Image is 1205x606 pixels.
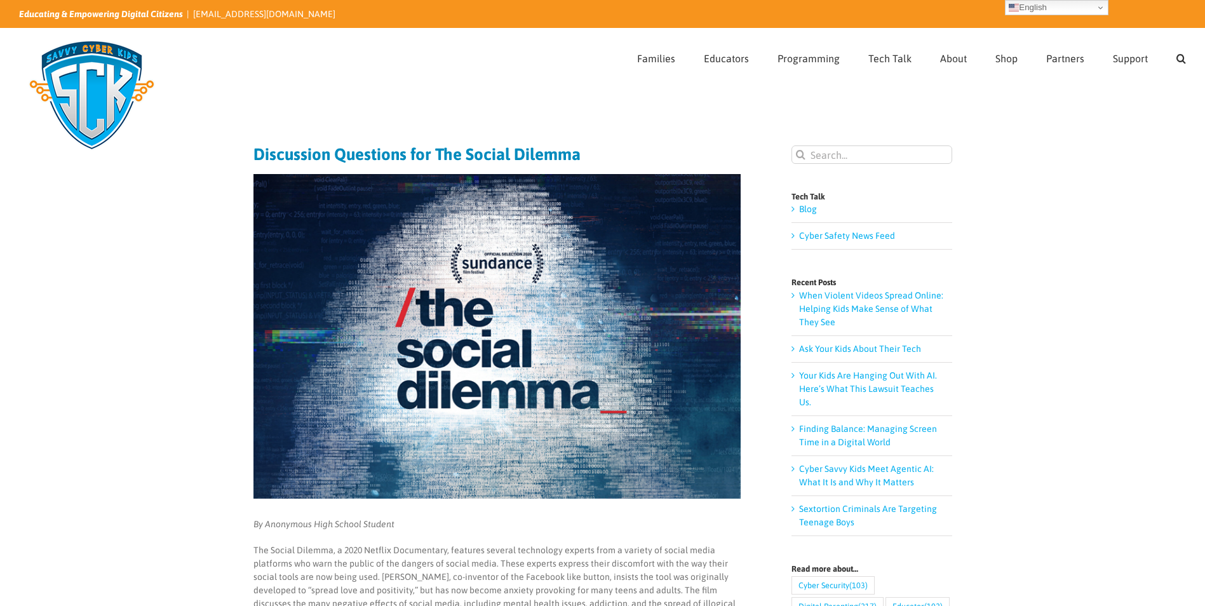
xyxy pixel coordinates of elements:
[799,290,943,327] a: When Violent Videos Spread Online: Helping Kids Make Sense of What They See
[791,145,810,164] input: Search
[1046,29,1084,84] a: Partners
[704,29,749,84] a: Educators
[995,29,1018,84] a: Shop
[253,519,394,529] em: By Anonymous High School Student
[849,577,868,594] span: (103)
[799,231,895,241] a: Cyber Safety News Feed
[1009,3,1019,13] img: en
[1113,29,1148,84] a: Support
[868,53,912,64] span: Tech Talk
[799,504,937,527] a: Sextortion Criminals Are Targeting Teenage Boys
[799,204,817,214] a: Blog
[778,29,840,84] a: Programming
[868,29,912,84] a: Tech Talk
[637,29,675,84] a: Families
[799,424,937,447] a: Finding Balance: Managing Screen Time in a Digital World
[791,576,875,595] a: Cyber Security (103 items)
[1113,53,1148,64] span: Support
[193,9,335,19] a: [EMAIL_ADDRESS][DOMAIN_NAME]
[637,29,1186,84] nav: Main Menu
[791,192,952,201] h4: Tech Talk
[637,53,675,64] span: Families
[791,145,952,164] input: Search...
[778,53,840,64] span: Programming
[791,565,952,573] h4: Read more about…
[940,53,967,64] span: About
[19,32,165,159] img: Savvy Cyber Kids Logo
[799,344,921,354] a: Ask Your Kids About Their Tech
[791,278,952,286] h4: Recent Posts
[19,9,183,19] i: Educating & Empowering Digital Citizens
[1176,29,1186,84] a: Search
[995,53,1018,64] span: Shop
[799,370,937,407] a: Your Kids Are Hanging Out With AI. Here’s What This Lawsuit Teaches Us.
[253,145,741,163] h1: Discussion Questions for The Social Dilemma
[1046,53,1084,64] span: Partners
[704,53,749,64] span: Educators
[799,464,934,487] a: Cyber Savvy Kids Meet Agentic AI: What It Is and Why It Matters
[940,29,967,84] a: About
